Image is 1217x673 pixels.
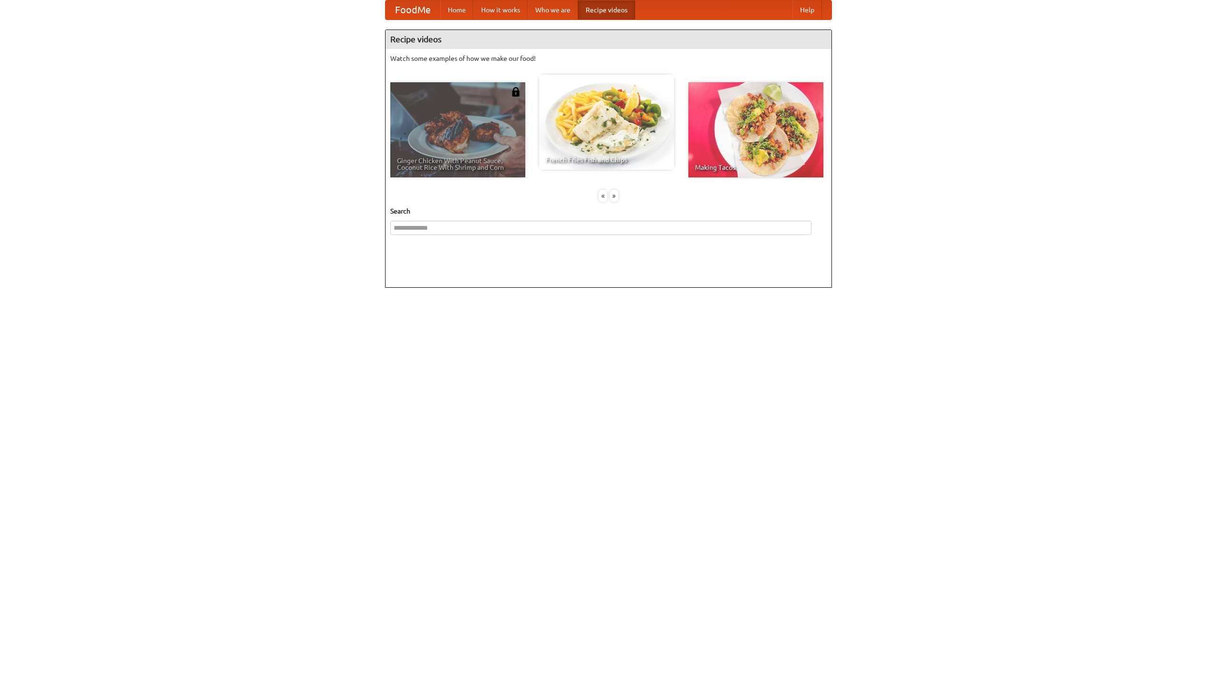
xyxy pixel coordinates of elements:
span: French Fries Fish and Chips [546,156,667,163]
div: » [610,190,618,202]
a: How it works [473,0,528,20]
a: Recipe videos [578,0,635,20]
a: Home [440,0,473,20]
a: FoodMe [386,0,440,20]
div: « [599,190,607,202]
a: Making Tacos [688,82,823,177]
span: Making Tacos [695,164,817,171]
p: Watch some examples of how we make our food! [390,54,827,63]
h5: Search [390,206,827,216]
h4: Recipe videos [386,30,831,49]
a: Who we are [528,0,578,20]
a: Help [792,0,822,20]
a: French Fries Fish and Chips [539,75,674,170]
img: 483408.png [511,87,521,97]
